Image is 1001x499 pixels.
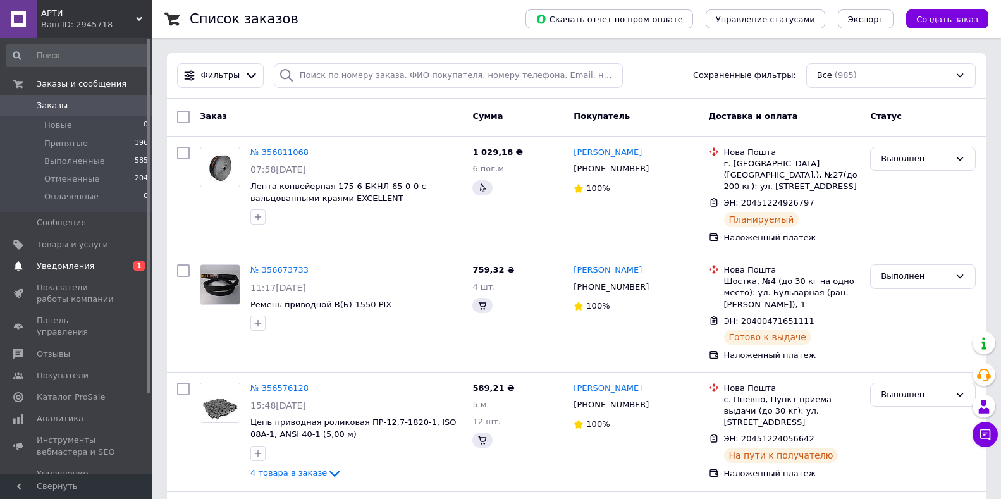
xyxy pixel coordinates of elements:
[135,156,148,167] span: 585
[724,448,838,463] div: На пути к получателю
[881,388,950,402] div: Выполнен
[6,44,149,67] input: Поиск
[870,111,902,121] span: Статус
[571,279,651,295] div: [PHONE_NUMBER]
[250,265,309,274] a: № 356673733
[586,183,610,193] span: 100%
[41,8,136,19] span: АРТИ
[135,138,148,149] span: 196
[472,400,486,409] span: 5 м
[724,276,861,311] div: Шостка, №4 (до 30 кг на одно место): ул. Бульварная (ран. [PERSON_NAME]), 1
[472,111,503,121] span: Сумма
[190,11,298,27] h1: Список заказов
[250,164,306,175] span: 07:58[DATE]
[724,212,799,227] div: Планируемый
[724,434,814,443] span: ЭН: 20451224056642
[693,70,796,82] span: Сохраненные фильтры:
[838,9,894,28] button: Экспорт
[200,383,240,423] a: Фото товару
[250,300,391,309] a: Ремень приводной В(Б)-1550 PIX
[202,147,238,187] img: Фото товару
[37,348,70,360] span: Отзывы
[200,383,240,422] img: Фото товару
[724,158,861,193] div: г. [GEOGRAPHIC_DATA] ([GEOGRAPHIC_DATA].), №27(до 200 кг): ул. [STREET_ADDRESS]
[525,9,693,28] button: Скачать отчет по пром-оплате
[835,70,857,80] span: (985)
[724,394,861,429] div: с. Пневно, Пункт приема-выдачи (до 30 кг): ул. [STREET_ADDRESS]
[574,383,642,395] a: [PERSON_NAME]
[574,111,630,121] span: Покупатель
[37,434,117,457] span: Инструменты вебмастера и SEO
[37,391,105,403] span: Каталог ProSale
[250,283,306,293] span: 11:17[DATE]
[250,182,426,203] a: Лента конвейерная 175-6-БКНЛ-65-0-0 с вальцованными краями EXCELLENT
[37,413,83,424] span: Аналитика
[41,19,152,30] div: Ваш ID: 2945718
[472,282,495,292] span: 4 шт.
[37,468,117,491] span: Управление сайтом
[37,370,89,381] span: Покупатели
[274,63,623,88] input: Поиск по номеру заказа, ФИО покупателя, номеру телефона, Email, номеру накладной
[894,14,988,23] a: Создать заказ
[709,111,798,121] span: Доставка и оплата
[201,70,240,82] span: Фильтры
[574,147,642,159] a: [PERSON_NAME]
[586,419,610,429] span: 100%
[250,400,306,410] span: 15:48[DATE]
[586,301,610,311] span: 100%
[144,120,148,131] span: 0
[724,198,814,207] span: ЭН: 20451224926797
[724,350,861,361] div: Наложенный платеж
[724,316,814,326] span: ЭН: 20400471651111
[716,15,815,24] span: Управление статусами
[200,264,240,305] a: Фото товару
[817,70,832,82] span: Все
[200,111,227,121] span: Заказ
[133,261,145,271] span: 1
[44,173,99,185] span: Отмененные
[472,383,514,393] span: 589,21 ₴
[44,156,105,167] span: Выполненные
[724,264,861,276] div: Нова Пошта
[250,147,309,157] a: № 356811068
[571,161,651,177] div: [PHONE_NUMBER]
[472,265,514,274] span: 759,32 ₴
[724,232,861,243] div: Наложенный платеж
[906,9,988,28] button: Создать заказ
[37,100,68,111] span: Заказы
[250,468,327,477] span: 4 товара в заказе
[881,152,950,166] div: Выполнен
[724,147,861,158] div: Нова Пошта
[44,191,99,202] span: Оплаченные
[916,15,978,24] span: Создать заказ
[44,138,88,149] span: Принятые
[250,468,342,477] a: 4 товара в заказе
[724,468,861,479] div: Наложенный платеж
[200,147,240,187] a: Фото товару
[472,164,504,173] span: 6 пог.м
[571,397,651,413] div: [PHONE_NUMBER]
[472,417,500,426] span: 12 шт.
[724,383,861,394] div: Нова Пошта
[37,239,108,250] span: Товары и услуги
[37,282,117,305] span: Показатели работы компании
[37,78,126,90] span: Заказы и сообщения
[144,191,148,202] span: 0
[706,9,825,28] button: Управление статусами
[250,417,457,439] span: Цепь приводная роликовая ПР-12,7-1820-1, ISO 08A-1, ANSI 40-1 (5,00 м)
[973,422,998,447] button: Чат с покупателем
[536,13,683,25] span: Скачать отчет по пром-оплате
[37,261,94,272] span: Уведомления
[881,270,950,283] div: Выполнен
[848,15,883,24] span: Экспорт
[574,264,642,276] a: [PERSON_NAME]
[37,217,86,228] span: Сообщения
[37,315,117,338] span: Панель управления
[724,330,811,345] div: Готово к выдаче
[135,173,148,185] span: 204
[44,120,72,131] span: Новые
[472,147,522,157] span: 1 029,18 ₴
[250,383,309,393] a: № 356576128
